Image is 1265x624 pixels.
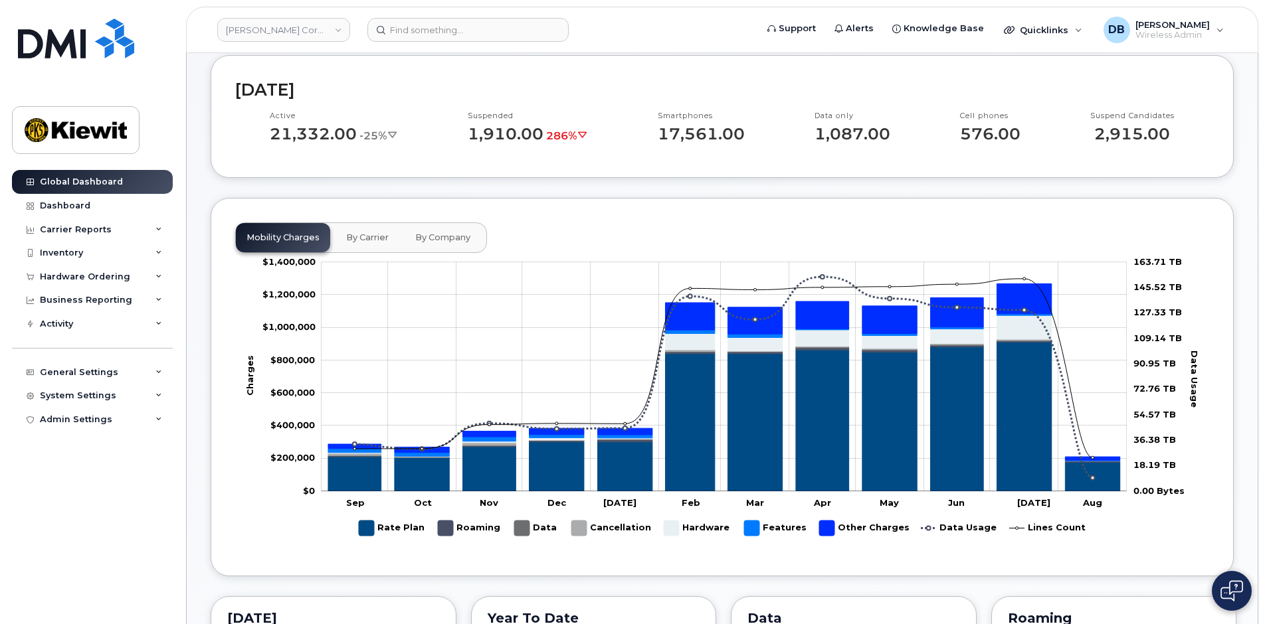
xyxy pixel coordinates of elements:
[217,18,350,42] a: Kiewit Corporation
[1135,19,1210,30] span: [PERSON_NAME]
[359,515,1086,541] g: Legend
[1133,307,1182,318] tspan: 127.33 TB
[746,497,764,508] tspan: Mar
[1133,485,1185,496] tspan: 0.00 Bytes
[546,129,588,142] span: 286%
[270,420,315,430] tspan: $400,000
[1133,384,1176,394] tspan: 72.76 TB
[438,515,501,541] g: Roaming
[1094,17,1233,43] div: Daniel Buffington
[1108,22,1125,38] span: DB
[328,284,1120,461] g: Other Charges
[758,15,825,42] a: Support
[995,17,1092,43] div: Quicklinks
[1082,497,1102,508] tspan: Aug
[270,125,398,143] p: 21,332.00
[960,125,1021,143] p: 576.00
[415,232,470,243] span: By Company
[468,125,588,143] p: 1,910.00
[359,129,398,142] span: -25%
[825,15,883,42] a: Alerts
[744,515,807,541] g: Features
[270,354,315,365] tspan: $800,000
[1135,30,1210,40] span: Wireless Admin
[303,485,315,496] tspan: $0
[658,111,745,121] p: Smartphones
[270,387,315,398] tspan: $600,000
[846,22,874,35] span: Alerts
[244,355,255,396] tspan: Charges
[328,314,1120,461] g: Features
[468,111,588,121] p: Suspended
[227,613,440,623] div: August 2025
[1133,256,1182,267] tspan: 163.71 TB
[664,515,731,541] g: Hardware
[480,497,498,508] tspan: Nov
[921,515,997,541] g: Data Usage
[819,515,910,541] g: Other Charges
[270,453,315,463] tspan: $200,000
[514,515,558,541] g: Data
[262,322,316,333] tspan: $1,000,000
[1189,351,1200,408] tspan: Data Usage
[547,497,567,508] tspan: Dec
[1133,409,1176,420] tspan: 54.57 TB
[815,111,890,121] p: Data only
[1220,580,1243,601] img: Open chat
[1133,281,1182,292] tspan: 145.52 TB
[1008,613,1220,623] div: Roaming
[658,125,745,143] p: 17,561.00
[813,497,831,508] tspan: Apr
[346,497,365,508] tspan: Sep
[904,22,984,35] span: Knowledge Base
[328,341,1120,463] g: Roaming
[948,497,965,508] tspan: Jun
[747,613,960,623] div: Data
[815,125,890,143] p: 1,087.00
[262,256,316,267] tspan: $1,400,000
[960,111,1021,121] p: Cell phones
[367,18,569,42] input: Find something...
[359,515,425,541] g: Rate Plan
[262,289,316,299] tspan: $1,200,000
[1090,125,1175,143] p: 2,915.00
[1133,333,1182,343] tspan: 109.14 TB
[270,111,398,121] p: Active
[414,497,432,508] tspan: Oct
[571,515,651,541] g: Cancellation
[1017,497,1050,508] tspan: [DATE]
[1009,515,1086,541] g: Lines Count
[880,497,899,508] tspan: May
[244,256,1201,541] g: Chart
[682,497,700,508] tspan: Feb
[346,232,389,243] span: By Carrier
[1020,25,1068,35] span: Quicklinks
[1133,460,1176,471] tspan: 18.19 TB
[603,497,636,508] tspan: [DATE]
[1090,111,1175,121] p: Suspend Candidates
[488,613,700,623] div: Year to date
[883,15,993,42] a: Knowledge Base
[1133,434,1176,445] tspan: 36.38 TB
[1133,358,1176,368] tspan: 90.95 TB
[779,22,816,35] span: Support
[235,80,1209,100] h2: [DATE]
